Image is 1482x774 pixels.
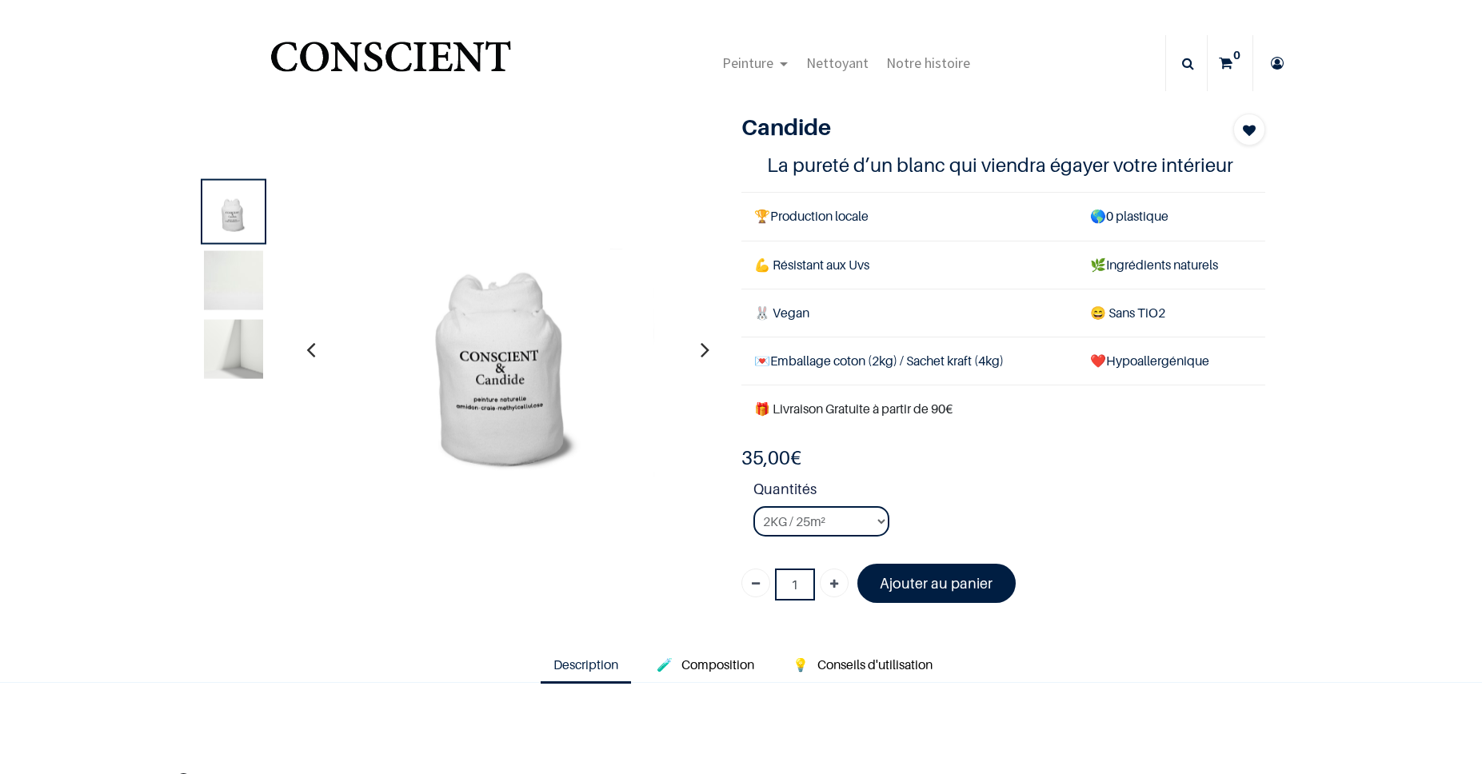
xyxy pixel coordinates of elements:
[886,54,970,72] span: Notre histoire
[767,153,1239,178] h4: La pureté d’un blanc qui viendra égayer votre intérieur
[880,575,993,592] font: Ajouter au panier
[267,32,514,95] img: Conscient
[1077,241,1265,289] td: Ingrédients naturels
[754,401,953,417] font: 🎁 Livraison Gratuite à partir de 90€
[741,446,801,469] b: €
[754,208,770,224] span: 🏆
[754,257,869,273] span: 💪 Résistant aux Uvs
[713,35,797,91] a: Peinture
[1229,47,1244,63] sup: 0
[722,54,773,72] span: Peinture
[204,182,263,241] img: Product image
[741,337,1077,385] td: Emballage coton (2kg) / Sachet kraft (4kg)
[820,569,849,597] a: Ajouter
[1077,289,1265,337] td: ans TiO2
[1208,35,1252,91] a: 0
[1090,208,1106,224] span: 🌎
[806,54,869,72] span: Nettoyant
[267,32,514,95] a: Logo of Conscient
[793,656,809,672] span: 💡
[1243,121,1256,140] span: Add to wishlist
[741,569,770,597] a: Supprimer
[1090,257,1106,273] span: 🌿
[330,174,682,525] img: Product image
[681,656,754,672] span: Composition
[204,319,263,378] img: Product image
[857,564,1017,603] a: Ajouter au panier
[741,446,790,469] span: 35,00
[1077,337,1265,385] td: ❤️Hypoallergénique
[1090,305,1116,321] span: 😄 S
[817,656,933,672] span: Conseils d'utilisation
[741,193,1077,241] td: Production locale
[204,250,263,309] img: Product image
[657,656,673,672] span: 🧪
[753,478,1265,506] strong: Quantités
[1077,193,1265,241] td: 0 plastique
[754,305,809,321] span: 🐰 Vegan
[553,656,618,672] span: Description
[1233,114,1265,146] button: Add to wishlist
[754,353,770,369] span: 💌
[741,114,1187,141] h1: Candide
